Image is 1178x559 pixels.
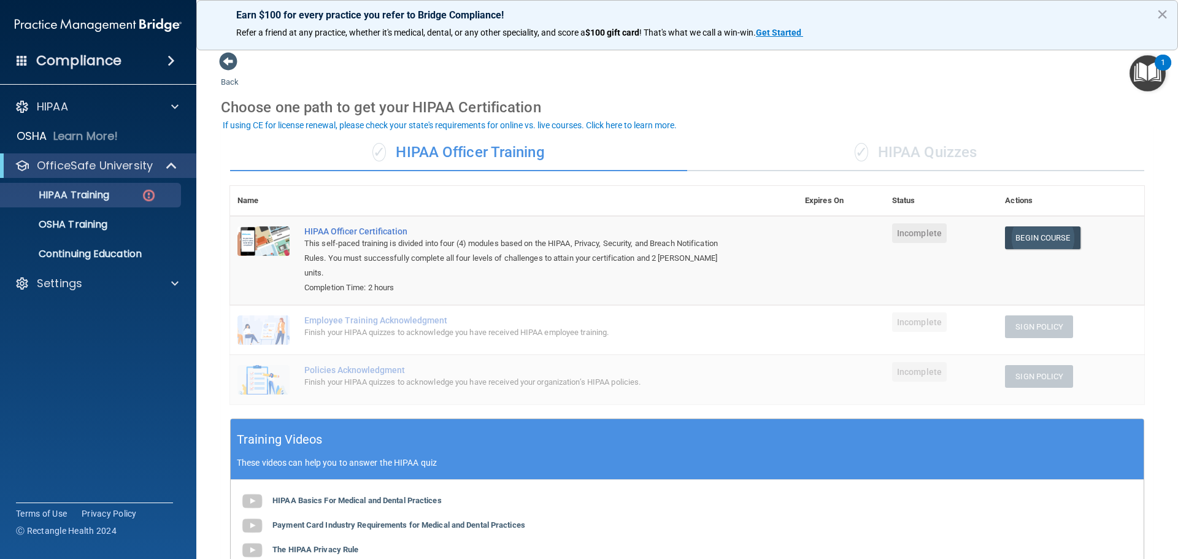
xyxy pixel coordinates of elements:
[237,458,1138,468] p: These videos can help you to answer the HIPAA quiz
[82,507,137,520] a: Privacy Policy
[855,143,868,161] span: ✓
[221,119,679,131] button: If using CE for license renewal, please check your state's requirements for online vs. live cours...
[15,13,182,37] img: PMB logo
[1005,226,1080,249] a: Begin Course
[892,223,947,243] span: Incomplete
[1157,4,1168,24] button: Close
[16,525,117,537] span: Ⓒ Rectangle Health 2024
[272,520,525,530] b: Payment Card Industry Requirements for Medical and Dental Practices
[304,226,736,236] a: HIPAA Officer Certification
[1005,315,1073,338] button: Sign Policy
[304,315,736,325] div: Employee Training Acknowledgment
[998,186,1144,216] th: Actions
[892,312,947,332] span: Incomplete
[8,218,107,231] p: OSHA Training
[16,507,67,520] a: Terms of Use
[240,489,264,514] img: gray_youtube_icon.38fcd6cc.png
[230,186,297,216] th: Name
[372,143,386,161] span: ✓
[798,186,885,216] th: Expires On
[687,134,1144,171] div: HIPAA Quizzes
[1130,55,1166,91] button: Open Resource Center, 1 new notification
[272,545,358,554] b: The HIPAA Privacy Rule
[1161,63,1165,79] div: 1
[223,121,677,129] div: If using CE for license renewal, please check your state's requirements for online vs. live cours...
[236,9,1138,21] p: Earn $100 for every practice you refer to Bridge Compliance!
[8,248,175,260] p: Continuing Education
[15,158,178,173] a: OfficeSafe University
[639,28,756,37] span: ! That's what we call a win-win.
[15,99,179,114] a: HIPAA
[230,134,687,171] div: HIPAA Officer Training
[237,429,323,450] h5: Training Videos
[236,28,585,37] span: Refer a friend at any practice, whether it's medical, dental, or any other speciality, and score a
[37,99,68,114] p: HIPAA
[304,375,736,390] div: Finish your HIPAA quizzes to acknowledge you have received your organization’s HIPAA policies.
[756,28,801,37] strong: Get Started
[141,188,156,203] img: danger-circle.6113f641.png
[885,186,998,216] th: Status
[272,496,442,505] b: HIPAA Basics For Medical and Dental Practices
[892,362,947,382] span: Incomplete
[304,236,736,280] div: This self-paced training is divided into four (4) modules based on the HIPAA, Privacy, Security, ...
[8,189,109,201] p: HIPAA Training
[53,129,118,144] p: Learn More!
[1005,365,1073,388] button: Sign Policy
[240,514,264,538] img: gray_youtube_icon.38fcd6cc.png
[304,280,736,295] div: Completion Time: 2 hours
[17,129,47,144] p: OSHA
[585,28,639,37] strong: $100 gift card
[221,90,1153,125] div: Choose one path to get your HIPAA Certification
[36,52,121,69] h4: Compliance
[15,276,179,291] a: Settings
[756,28,803,37] a: Get Started
[221,63,239,87] a: Back
[37,158,153,173] p: OfficeSafe University
[37,276,82,291] p: Settings
[304,365,736,375] div: Policies Acknowledgment
[304,325,736,340] div: Finish your HIPAA quizzes to acknowledge you have received HIPAA employee training.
